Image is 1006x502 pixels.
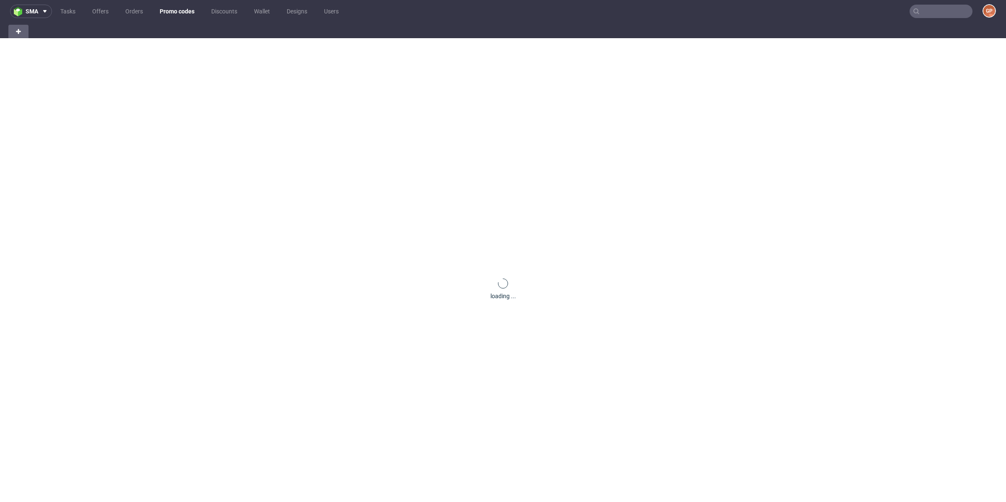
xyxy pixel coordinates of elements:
[10,5,52,18] button: sma
[319,5,344,18] a: Users
[249,5,275,18] a: Wallet
[26,8,38,14] span: sma
[206,5,242,18] a: Discounts
[14,7,26,16] img: logo
[155,5,200,18] a: Promo codes
[983,5,995,17] figcaption: GP
[120,5,148,18] a: Orders
[55,5,80,18] a: Tasks
[282,5,312,18] a: Designs
[87,5,114,18] a: Offers
[490,292,516,300] div: loading ...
